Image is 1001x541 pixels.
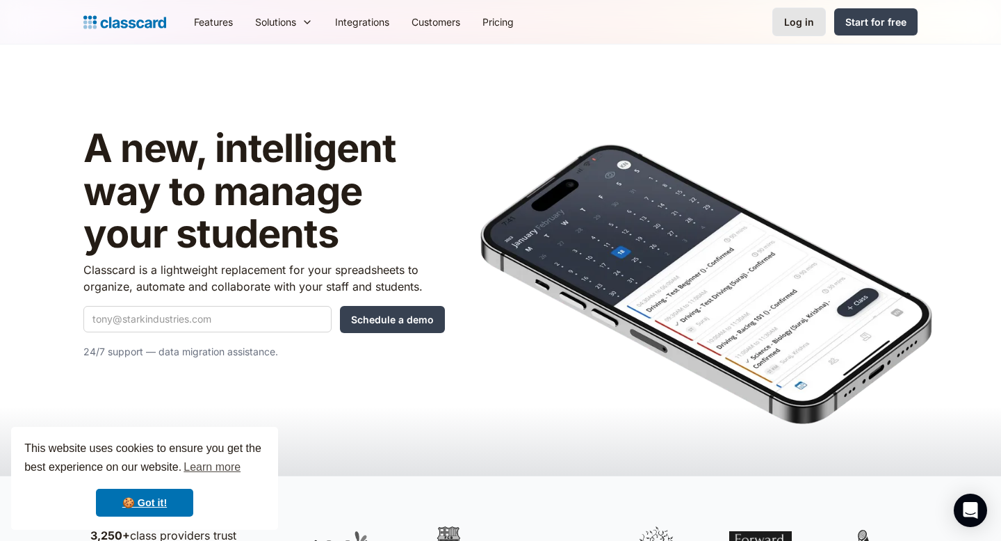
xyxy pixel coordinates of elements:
input: Schedule a demo [340,306,445,333]
p: Classcard is a lightweight replacement for your spreadsheets to organize, automate and collaborat... [83,261,445,295]
div: Solutions [255,15,296,29]
div: Start for free [845,15,906,29]
form: Quick Demo Form [83,306,445,333]
a: Pricing [471,6,525,38]
a: Features [183,6,244,38]
span: This website uses cookies to ensure you get the best experience on our website. [24,440,265,478]
div: cookieconsent [11,427,278,530]
div: Solutions [244,6,324,38]
div: Log in [784,15,814,29]
h1: A new, intelligent way to manage your students [83,127,445,256]
div: Open Intercom Messenger [954,494,987,527]
a: Logo [83,13,166,32]
a: Integrations [324,6,400,38]
p: 24/7 support — data migration assistance. [83,344,445,360]
input: tony@starkindustries.com [83,306,332,332]
a: Customers [400,6,471,38]
a: Log in [772,8,826,36]
a: learn more about cookies [181,457,243,478]
a: dismiss cookie message [96,489,193,517]
a: Start for free [834,8,918,35]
